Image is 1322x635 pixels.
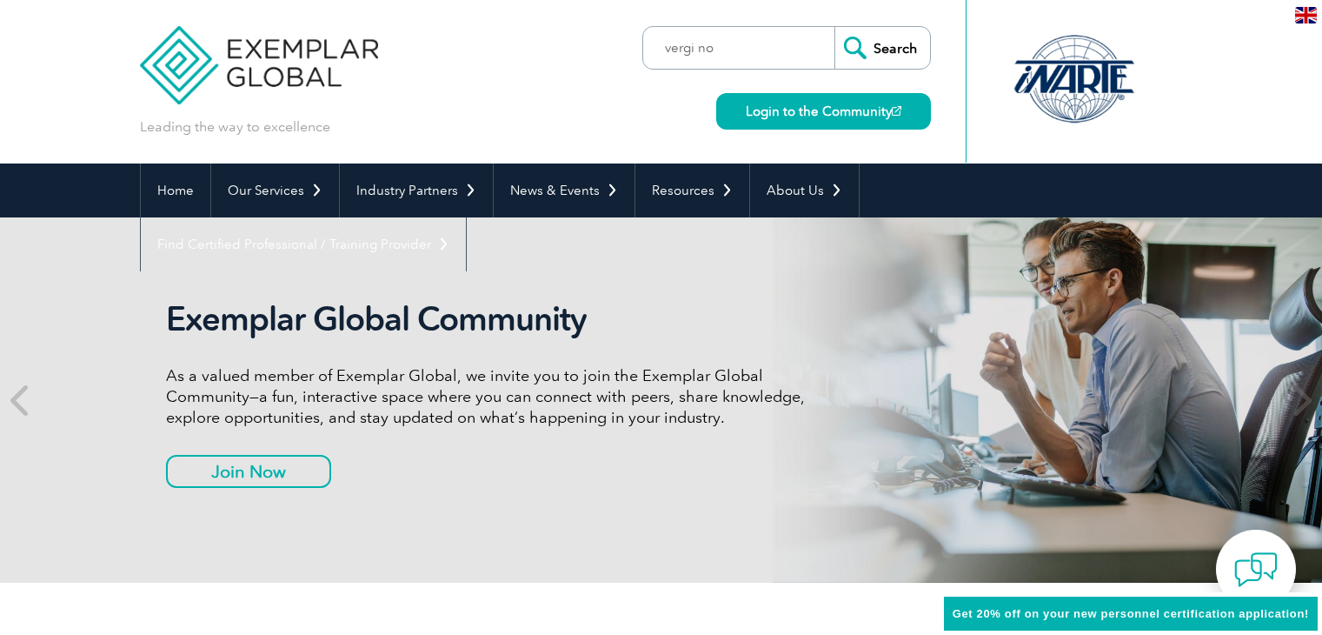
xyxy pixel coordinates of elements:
[635,164,749,217] a: Resources
[340,164,493,217] a: Industry Partners
[892,106,901,116] img: open_square.png
[141,217,466,271] a: Find Certified Professional / Training Provider
[953,607,1309,620] span: Get 20% off on your new personnel certification application!
[1295,7,1317,23] img: en
[750,164,859,217] a: About Us
[141,164,210,217] a: Home
[716,93,931,130] a: Login to the Community
[834,27,930,69] input: Search
[211,164,339,217] a: Our Services
[1234,548,1278,592] img: contact-chat.png
[494,164,634,217] a: News & Events
[166,299,818,339] h2: Exemplar Global Community
[166,455,331,488] a: Join Now
[140,117,330,137] p: Leading the way to excellence
[166,365,818,428] p: As a valued member of Exemplar Global, we invite you to join the Exemplar Global Community—a fun,...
